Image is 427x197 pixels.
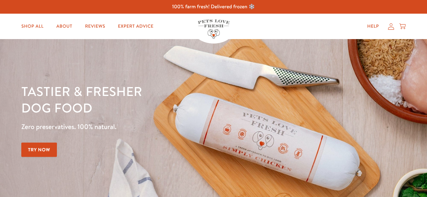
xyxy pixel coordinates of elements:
p: Zero preservatives. 100% natural. [21,121,278,132]
a: Try Now [21,143,57,157]
a: Help [362,20,384,33]
h1: Tastier & fresher dog food [21,83,278,116]
a: About [51,20,77,33]
a: Shop All [16,20,49,33]
a: Expert Advice [113,20,159,33]
img: Pets Love Fresh [198,19,230,39]
a: Reviews [80,20,110,33]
